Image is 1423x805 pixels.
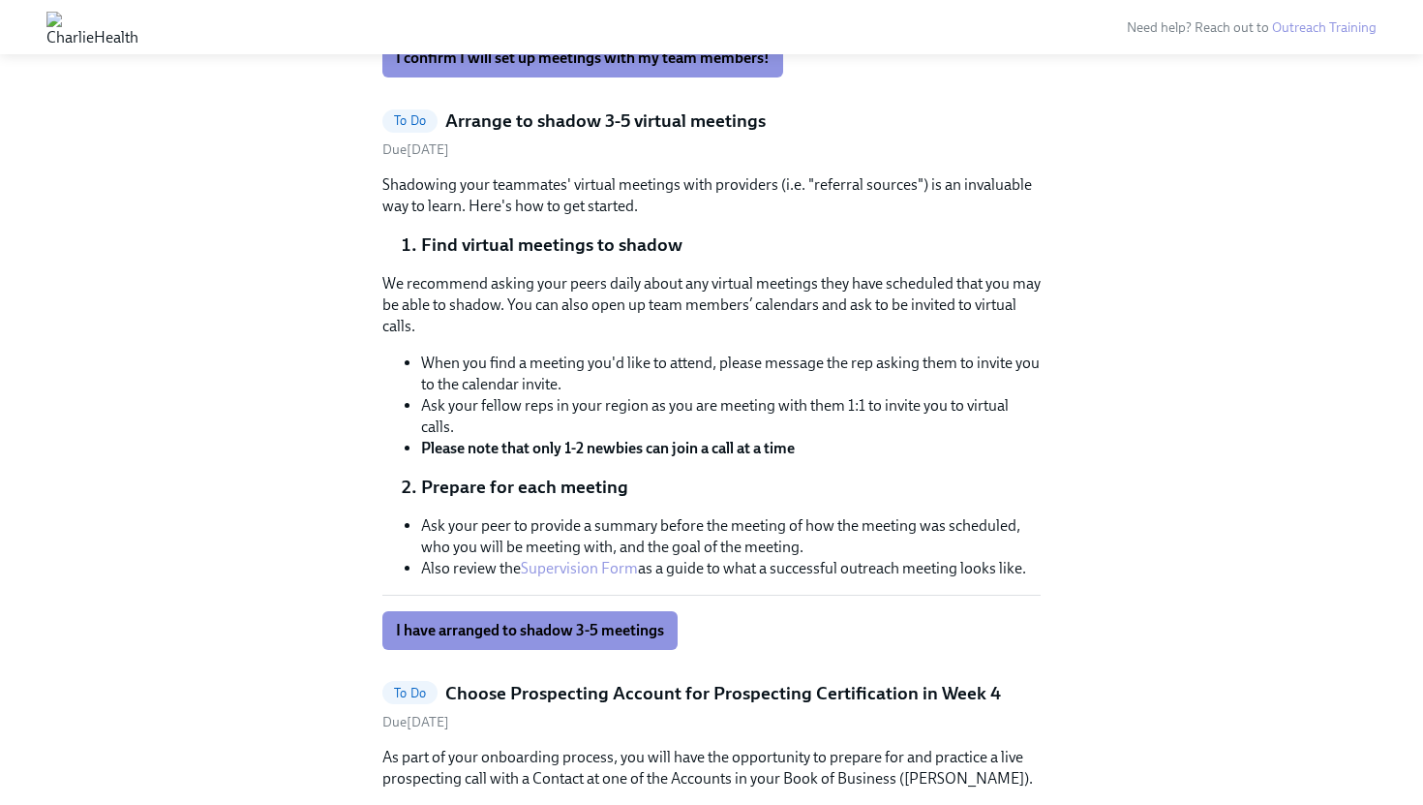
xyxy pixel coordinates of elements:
[382,714,449,730] span: Tuesday, August 12th 2025, 10:00 am
[382,141,449,158] span: Tuesday, August 12th 2025, 10:00 am
[382,611,678,650] button: I have arranged to shadow 3-5 meetings
[421,439,795,457] strong: Please note that only 1-2 newbies can join a call at a time
[421,232,1041,258] li: Find virtual meetings to shadow
[396,621,664,640] span: I have arranged to shadow 3-5 meetings
[421,515,1041,558] li: Ask your peer to provide a summary before the meeting of how the meeting was scheduled, who you w...
[1127,19,1377,36] span: Need help? Reach out to
[382,681,1041,732] a: To DoChoose Prospecting Account for Prospecting Certification in Week 4Due[DATE]
[521,559,638,577] a: Supervision Form
[421,395,1041,438] li: Ask your fellow reps in your region as you are meeting with them 1:1 to invite you to virtual calls.
[445,681,1001,706] h5: Choose Prospecting Account for Prospecting Certification in Week 4
[46,12,138,43] img: CharlieHealth
[382,113,438,128] span: To Do
[396,48,770,68] span: I confirm I will set up meetings with my team members!
[445,108,766,134] h5: Arrange to shadow 3-5 virtual meetings
[382,174,1041,217] p: Shadowing your teammates' virtual meetings with providers (i.e. "referral sources") is an invalua...
[382,686,438,700] span: To Do
[421,353,1041,395] li: When you find a meeting you'd like to attend, please message the rep asking them to invite you to...
[382,39,783,77] button: I confirm I will set up meetings with my team members!
[421,558,1041,579] li: Also review the as a guide to what a successful outreach meeting looks like.
[1272,19,1377,36] a: Outreach Training
[382,747,1041,790] p: As part of your onboarding process, you will have the opportunity to prepare for and practice a l...
[382,108,1041,160] a: To DoArrange to shadow 3-5 virtual meetingsDue[DATE]
[421,475,1041,500] li: Prepare for each meeting
[382,273,1041,337] p: We recommend asking your peers daily about any virtual meetings they have scheduled that you may ...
